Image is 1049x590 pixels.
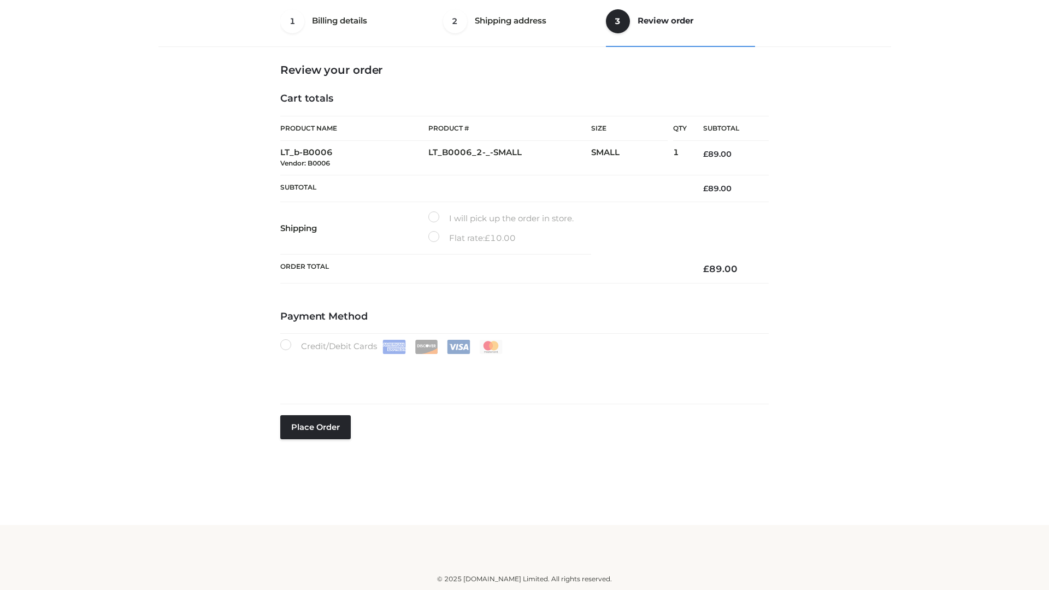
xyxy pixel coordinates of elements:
th: Subtotal [687,116,769,141]
th: Size [591,116,668,141]
td: LT_b-B0006 [280,141,428,175]
span: £ [485,233,490,243]
h3: Review your order [280,63,769,76]
h4: Payment Method [280,311,769,323]
img: Visa [447,340,470,354]
img: Discover [415,340,438,354]
td: LT_B0006_2-_-SMALL [428,141,591,175]
th: Product # [428,116,591,141]
img: Amex [382,340,406,354]
bdi: 89.00 [703,149,732,159]
th: Product Name [280,116,428,141]
bdi: 10.00 [485,233,516,243]
td: SMALL [591,141,673,175]
span: £ [703,149,708,159]
th: Subtotal [280,175,687,202]
span: £ [703,184,708,193]
bdi: 89.00 [703,184,732,193]
div: © 2025 [DOMAIN_NAME] Limited. All rights reserved. [162,574,887,585]
th: Shipping [280,202,428,255]
label: Flat rate: [428,231,516,245]
label: I will pick up the order in store. [428,211,574,226]
span: £ [703,263,709,274]
th: Order Total [280,255,687,284]
bdi: 89.00 [703,263,738,274]
img: Mastercard [479,340,503,354]
small: Vendor: B0006 [280,159,330,167]
iframe: Secure payment input frame [278,352,767,392]
label: Credit/Debit Cards [280,339,504,354]
th: Qty [673,116,687,141]
h4: Cart totals [280,93,769,105]
td: 1 [673,141,687,175]
button: Place order [280,415,351,439]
